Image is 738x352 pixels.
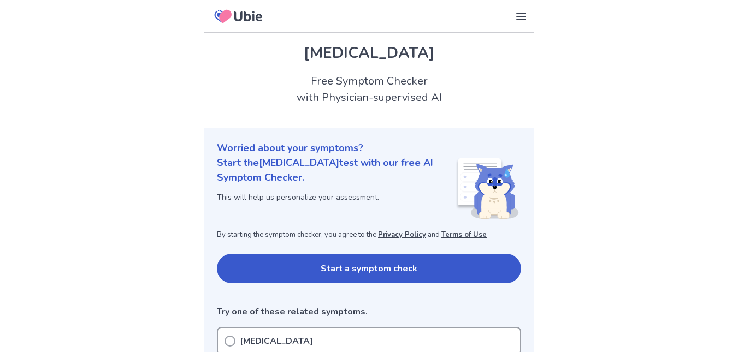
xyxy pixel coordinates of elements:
[217,230,521,241] p: By starting the symptom checker, you agree to the and
[217,254,521,283] button: Start a symptom check
[456,158,519,219] img: Shiba
[217,156,456,185] p: Start the [MEDICAL_DATA] test with our free AI Symptom Checker.
[441,230,487,240] a: Terms of Use
[204,73,534,106] h2: Free Symptom Checker with Physician-supervised AI
[240,335,313,348] p: [MEDICAL_DATA]
[378,230,426,240] a: Privacy Policy
[217,192,456,203] p: This will help us personalize your assessment.
[217,41,521,64] h1: [MEDICAL_DATA]
[217,141,521,156] p: Worried about your symptoms?
[217,305,521,318] p: Try one of these related symptoms.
